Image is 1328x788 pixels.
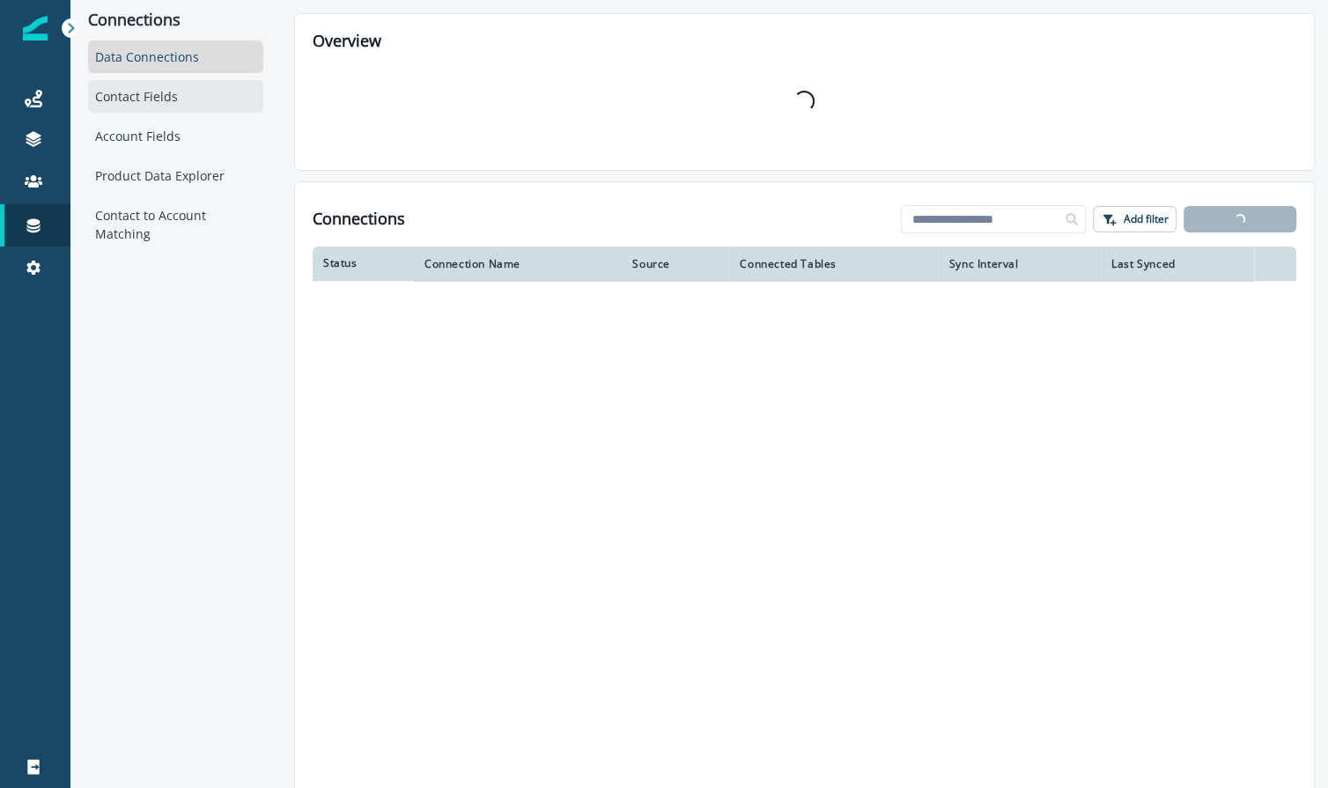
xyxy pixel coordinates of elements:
[323,256,403,270] div: Status
[949,257,1090,271] div: Sync Interval
[740,257,927,271] div: Connected Tables
[424,257,611,271] div: Connection Name
[88,11,263,30] p: Connections
[88,41,263,73] div: Data Connections
[88,120,263,152] div: Account Fields
[88,199,263,250] div: Contact to Account Matching
[632,257,719,271] div: Source
[88,159,263,192] div: Product Data Explorer
[88,80,263,113] div: Contact Fields
[313,210,405,229] h1: Connections
[1111,257,1243,271] div: Last Synced
[313,32,1296,51] h2: Overview
[23,16,48,41] img: Inflection
[1093,206,1177,232] button: Add filter
[1124,213,1169,225] p: Add filter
